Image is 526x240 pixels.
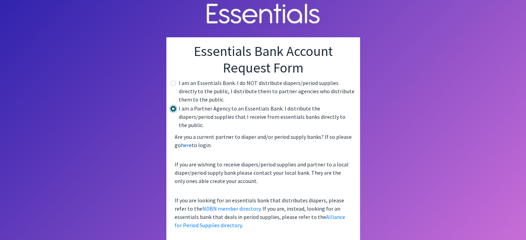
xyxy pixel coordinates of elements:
a: Alliance for Period Supplies directory [175,213,345,229]
label: I am an Essentials Bank. I do NOT distribute diapers/period supplies directly to the public, I di... [179,79,354,104]
a: here [181,142,192,148]
label: I am a Partner Agency to an Essentials Bank. I distribute the diapers/period supplies that I rece... [179,104,354,129]
p: If you are looking for an essentials bank that distributes diapers, please refer to the . If you ... [172,193,354,232]
a: NDBN member directory [202,205,260,212]
p: Are you a current partner to diaper and/or period supply banks? If so please go to login. [172,130,354,152]
h1: Essentials Bank Account Request Form [172,43,354,76]
p: If you are wishing to receive diapers/period supplies and partner to a local diaper/period supply... [172,157,354,188]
